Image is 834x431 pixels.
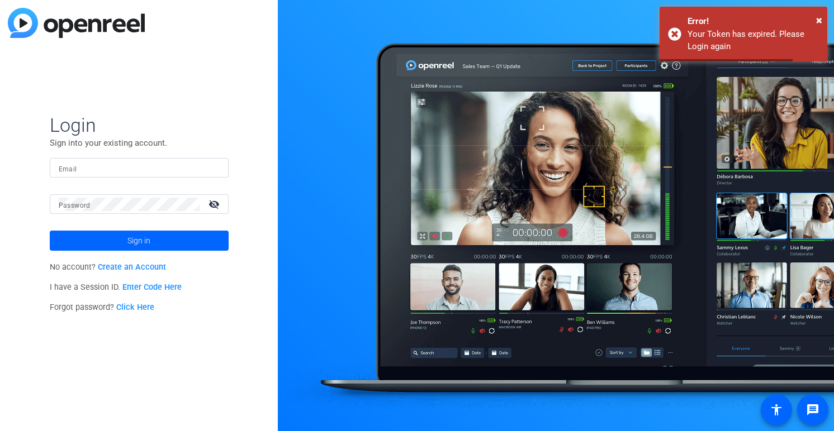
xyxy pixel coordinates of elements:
mat-icon: message [806,403,819,416]
a: Click Here [116,303,154,312]
span: I have a Session ID. [50,282,182,292]
span: Sign in [127,227,150,255]
span: × [816,13,822,27]
a: Create an Account [98,262,166,272]
mat-label: Password [59,202,91,209]
span: Login [50,113,229,137]
button: Close [816,12,822,28]
img: blue-gradient.svg [8,8,145,38]
a: Enter Code Here [122,282,182,292]
mat-icon: visibility_off [202,196,229,212]
p: Sign into your existing account. [50,137,229,149]
mat-icon: accessibility [770,403,783,416]
div: Error! [688,15,819,28]
span: Forgot password? [50,303,155,312]
mat-label: Email [59,165,77,173]
input: Enter Email Address [59,161,220,175]
button: Sign in [50,231,229,251]
div: Your Token has expired. Please Login again [688,28,819,53]
span: No account? [50,262,167,272]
